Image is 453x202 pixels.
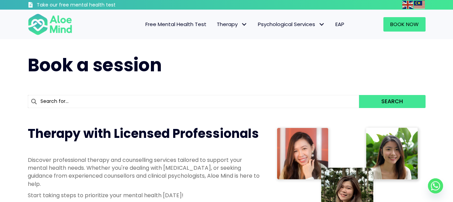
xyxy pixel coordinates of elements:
img: en [402,1,413,9]
a: Book Now [383,17,426,32]
a: Free Mental Health Test [140,17,212,32]
span: Free Mental Health Test [145,21,206,28]
span: Book a session [28,52,162,78]
span: Therapy with Licensed Professionals [28,125,259,142]
a: TherapyTherapy: submenu [212,17,253,32]
a: Psychological ServicesPsychological Services: submenu [253,17,330,32]
input: Search for... [28,95,359,108]
span: Psychological Services: submenu [317,20,327,29]
span: EAP [335,21,344,28]
a: Take our free mental health test [28,2,152,10]
span: Therapy [217,21,248,28]
nav: Menu [81,17,349,32]
a: Whatsapp [428,178,443,193]
a: Malay [414,1,426,9]
span: Therapy: submenu [239,20,249,29]
a: EAP [330,17,349,32]
a: English [402,1,414,9]
span: Book Now [390,21,419,28]
span: Psychological Services [258,21,325,28]
img: ms [414,1,425,9]
button: Search [359,95,425,108]
p: Discover professional therapy and counselling services tailored to support your mental health nee... [28,156,261,188]
img: Aloe mind Logo [28,13,72,36]
p: Start taking steps to prioritize your mental health [DATE]! [28,191,261,199]
h3: Take our free mental health test [37,2,152,9]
